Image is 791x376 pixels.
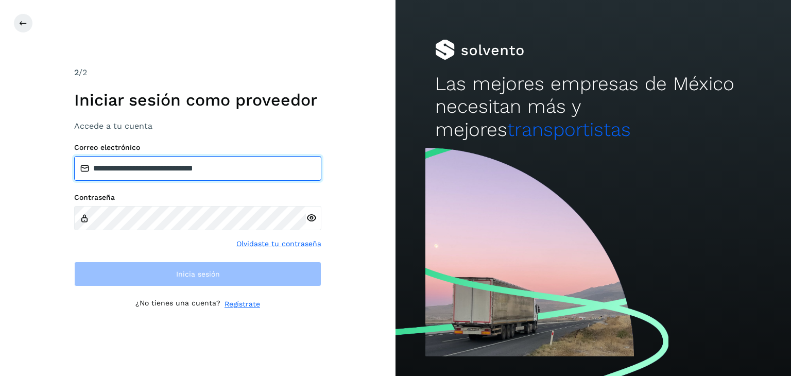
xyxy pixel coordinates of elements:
h1: Iniciar sesión como proveedor [74,90,321,110]
span: 2 [74,67,79,77]
div: /2 [74,66,321,79]
p: ¿No tienes una cuenta? [135,299,220,310]
a: Olvidaste tu contraseña [236,238,321,249]
span: Inicia sesión [176,270,220,278]
label: Contraseña [74,193,321,202]
button: Inicia sesión [74,262,321,286]
h3: Accede a tu cuenta [74,121,321,131]
h2: Las mejores empresas de México necesitan más y mejores [435,73,751,141]
a: Regístrate [225,299,260,310]
label: Correo electrónico [74,143,321,152]
span: transportistas [507,118,631,141]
